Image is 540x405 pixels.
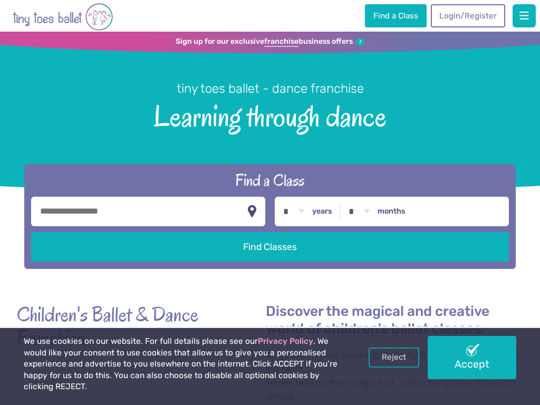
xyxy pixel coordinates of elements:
[365,4,426,27] a: Find a Class
[13,2,113,32] img: tiny toes ballet
[176,37,364,47] a: Sign up for our exclusivefranchisebusiness offers
[17,303,207,349] strong: Children's Ballet & Dance Franchise
[431,4,505,27] a: Login/Register
[369,348,419,368] a: Reject
[177,81,364,96] small: tiny toes ballet - dance franchise
[15,98,525,132] span: Learning through dance
[312,207,332,216] label: years
[428,336,516,379] a: Accept
[258,336,313,346] a: Privacy Policy
[24,336,344,393] p: We use cookies on our website. For full details please see our . We would like your consent to us...
[31,170,509,191] h2: Find a Class
[31,232,509,262] button: Find Classes
[378,207,406,216] label: months
[266,303,523,337] h2: Discover the magical and creative world of children's ballet classes.
[264,37,298,47] strong: franchise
